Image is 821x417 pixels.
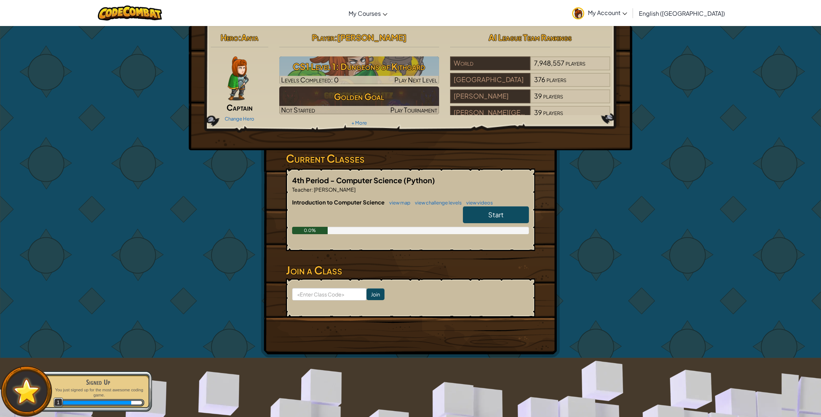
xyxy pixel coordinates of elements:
a: My Courses [345,3,391,23]
span: 7,948,557 [534,59,564,67]
span: 39 [534,108,542,117]
span: [PERSON_NAME] [337,32,406,43]
span: : [238,32,241,43]
span: : [312,186,313,193]
span: Introduction to Computer Science [292,199,386,206]
span: Anya [241,32,258,43]
span: Teacher [292,186,312,193]
input: Join [367,288,384,300]
div: Signed Up [52,377,144,387]
a: My Account [568,1,631,25]
img: Golden Goal [279,86,439,114]
h3: CS1 Level 1: Dungeons of Kithgard [279,58,439,75]
p: You just signed up for the most awesome coding game. [52,387,144,398]
a: [PERSON_NAME]39players [450,96,610,105]
span: My Courses [349,10,381,17]
span: players [543,92,563,100]
span: (Python) [404,176,435,185]
a: [PERSON_NAME][GEOGRAPHIC_DATA]39players [450,113,610,121]
a: view videos [463,200,493,206]
span: My Account [588,9,627,16]
a: + More [351,120,367,126]
a: Change Hero [225,116,254,122]
span: players [543,108,563,117]
img: captain-pose.png [228,56,248,100]
span: [PERSON_NAME] [313,186,356,193]
a: view challenge levels [411,200,462,206]
span: Start [488,210,504,219]
span: players [566,59,585,67]
span: Player [312,32,334,43]
a: Golden GoalNot StartedPlay Tournament [279,86,439,114]
img: avatar [572,7,584,19]
a: Play Next Level [279,56,439,84]
h3: Join a Class [286,262,535,278]
div: [GEOGRAPHIC_DATA] [450,73,530,87]
span: Not Started [281,106,315,114]
span: Play Next Level [394,75,437,84]
span: players [546,75,566,84]
a: English ([GEOGRAPHIC_DATA]) [635,3,729,23]
span: AI League Team Rankings [489,32,572,43]
div: [PERSON_NAME] [450,89,530,103]
h3: Golden Goal [279,88,439,105]
input: <Enter Class Code> [292,288,367,300]
span: Play Tournament [390,106,437,114]
span: : [334,32,337,43]
img: default.png [10,375,43,407]
h3: Current Classes [286,150,535,167]
span: 1 [54,398,63,407]
span: Hero [221,32,238,43]
span: Captain [227,102,253,112]
a: view map [386,200,410,206]
span: 4th Period - Computer Science [292,176,404,185]
img: CodeCombat logo [98,5,162,21]
span: English ([GEOGRAPHIC_DATA]) [639,10,725,17]
img: CS1 Level 1: Dungeons of Kithgard [279,56,439,84]
a: World7,948,557players [450,63,610,72]
span: Levels Completed: 0 [281,75,339,84]
div: 0.0% [292,227,328,234]
span: 376 [534,75,545,84]
a: [GEOGRAPHIC_DATA]376players [450,80,610,88]
div: World [450,56,530,70]
div: [PERSON_NAME][GEOGRAPHIC_DATA] [450,106,530,120]
span: 39 [534,92,542,100]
